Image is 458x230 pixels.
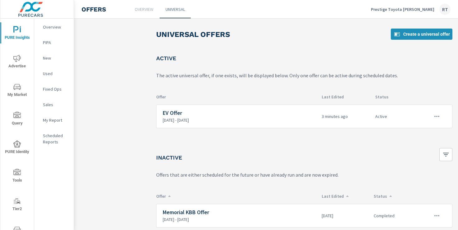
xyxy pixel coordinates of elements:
h6: Memorial KBB Offer [163,209,317,215]
span: Advertise [2,55,32,70]
p: Universal [166,6,185,12]
p: Offers that are either scheduled for the future or have already run and are now expired. [156,171,452,178]
span: PURE Insights [2,26,32,41]
h3: Universal Offers [156,29,230,40]
div: New [34,53,74,63]
p: PIPA [43,39,69,46]
p: My Report [43,117,69,123]
p: Status [375,94,409,100]
h5: Inactive [156,154,182,161]
div: Sales [34,100,74,109]
p: Offer [156,94,317,100]
p: 3 minutes ago [322,114,370,119]
p: [DATE] [322,213,369,219]
p: Last Edited [322,94,370,100]
p: Sales [43,101,69,108]
span: PURE Identity [2,140,32,156]
p: Active [375,114,409,119]
span: My Market [2,83,32,98]
a: Create a universal offer [391,29,452,40]
div: My Report [34,115,74,125]
p: The active universal offer, if one exists, will be displayed below. Only one offer can be active ... [156,72,452,79]
div: Fixed Ops [34,84,74,94]
div: Used [34,69,74,78]
p: [DATE] - [DATE] [163,217,317,222]
div: PIPA [34,38,74,47]
p: Overview [43,24,69,30]
span: Query [2,112,32,127]
p: Status [374,193,410,199]
p: Used [43,70,69,77]
div: Scheduled Reports [34,131,74,147]
p: Fixed Ops [43,86,69,92]
span: Tier2 [2,197,32,213]
p: Last Edited [322,193,369,199]
h4: Offers [82,6,106,13]
span: Tools [2,169,32,184]
p: Overview [135,6,153,12]
span: Create a universal offer [393,30,450,38]
p: Scheduled Reports [43,133,69,145]
h6: EV Offer [163,110,317,116]
div: Overview [34,22,74,32]
p: Completed [374,213,410,219]
p: Offer [156,193,317,199]
div: RT [439,4,451,15]
h5: Active [156,55,176,62]
p: Prestige Toyota [PERSON_NAME] [371,7,434,12]
p: New [43,55,69,61]
p: [DATE] - [DATE] [163,117,317,123]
